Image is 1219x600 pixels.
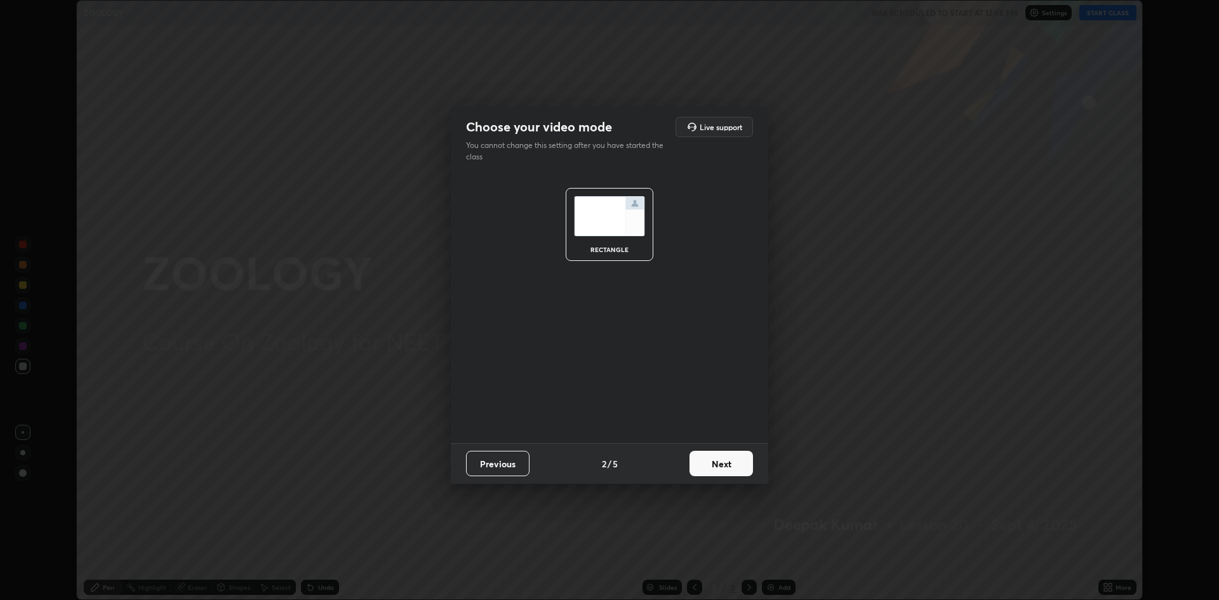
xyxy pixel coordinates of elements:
[608,457,611,470] h4: /
[466,140,672,163] p: You cannot change this setting after you have started the class
[689,451,753,476] button: Next
[602,457,606,470] h4: 2
[466,119,612,135] h2: Choose your video mode
[584,246,635,253] div: rectangle
[574,196,645,236] img: normalScreenIcon.ae25ed63.svg
[613,457,618,470] h4: 5
[466,451,530,476] button: Previous
[700,123,742,131] h5: Live support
